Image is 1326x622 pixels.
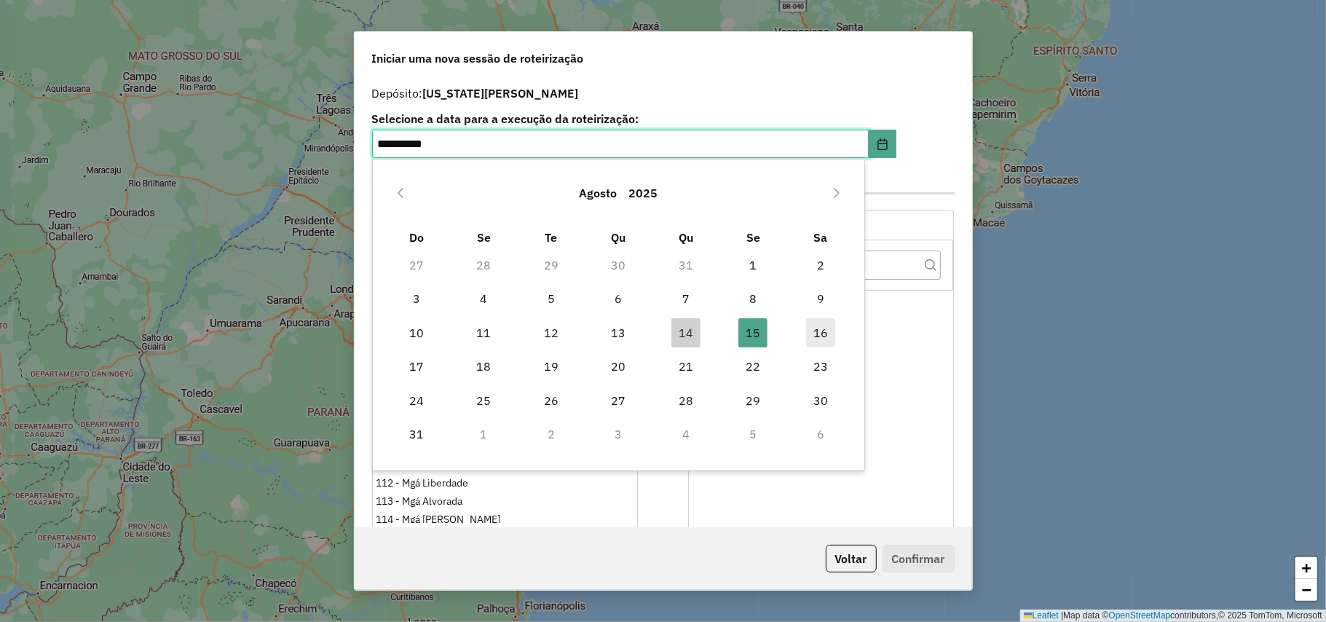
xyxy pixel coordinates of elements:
span: 27 [604,386,633,415]
div: 112 - Mgá Liberdade [376,476,633,491]
td: 3 [383,282,451,315]
span: | [1061,610,1063,621]
a: Leaflet [1024,610,1059,621]
strong: [US_STATE][PERSON_NAME] [423,86,579,101]
td: 27 [383,248,451,282]
td: 23 [787,350,855,383]
td: 29 [518,248,585,282]
span: 5 [537,284,566,313]
span: Sa [814,230,828,245]
div: Depósito: [372,84,955,102]
span: Se [477,230,491,245]
td: 22 [719,350,787,383]
span: Te [545,230,557,245]
span: 26 [537,386,566,415]
span: 21 [671,352,701,381]
button: Choose Date [869,130,896,159]
td: 6 [787,417,855,451]
span: 24 [402,386,431,415]
span: + [1302,559,1311,577]
span: 4 [469,284,498,313]
span: 13 [604,318,633,347]
td: 16 [787,316,855,350]
button: Next Month [825,181,848,205]
span: − [1302,580,1311,599]
button: Previous Month [389,181,412,205]
button: Choose Year [623,176,664,210]
td: 31 [383,417,451,451]
td: 31 [652,248,720,282]
td: 1 [719,248,787,282]
td: 24 [383,383,451,417]
span: 29 [738,386,767,415]
td: 11 [450,316,518,350]
span: 31 [402,420,431,449]
td: 17 [383,350,451,383]
td: 20 [585,350,652,383]
td: 19 [518,350,585,383]
td: 27 [585,383,652,417]
div: 113 - Mgá Alvorada [376,494,633,509]
span: 8 [738,284,767,313]
td: 25 [450,383,518,417]
span: 15 [738,318,767,347]
a: Zoom in [1295,557,1317,579]
td: 4 [450,282,518,315]
span: 1 [738,251,767,280]
td: 30 [787,383,855,417]
span: 2 [806,251,835,280]
td: 26 [518,383,585,417]
span: 30 [806,386,835,415]
span: 28 [671,386,701,415]
td: 15 [719,316,787,350]
span: 18 [469,352,498,381]
td: 28 [652,383,720,417]
span: 25 [469,386,498,415]
td: 6 [585,282,652,315]
span: Iniciar uma nova sessão de roteirização [372,50,584,67]
button: Choose Month [574,176,623,210]
td: 5 [518,282,585,315]
span: 7 [671,284,701,313]
span: Qu [611,230,625,245]
span: 9 [806,284,835,313]
span: 11 [469,318,498,347]
div: Choose Date [372,159,865,471]
td: 13 [585,316,652,350]
td: 30 [585,248,652,282]
span: 17 [402,352,431,381]
td: 10 [383,316,451,350]
td: 1 [450,417,518,451]
td: 21 [652,350,720,383]
span: 10 [402,318,431,347]
td: 2 [787,248,855,282]
button: Voltar [826,545,877,572]
a: OpenStreetMap [1109,610,1171,621]
span: 16 [806,318,835,347]
span: 20 [604,352,633,381]
span: Qu [679,230,693,245]
span: 6 [604,284,633,313]
span: 22 [738,352,767,381]
td: 12 [518,316,585,350]
a: Zoom out [1295,579,1317,601]
td: 28 [450,248,518,282]
td: 18 [450,350,518,383]
span: Se [746,230,760,245]
span: 14 [671,318,701,347]
span: 3 [402,284,431,313]
td: 7 [652,282,720,315]
td: 9 [787,282,855,315]
td: 4 [652,417,720,451]
td: 5 [719,417,787,451]
td: 14 [652,316,720,350]
td: 29 [719,383,787,417]
span: Do [409,230,424,245]
span: 19 [537,352,566,381]
td: 3 [585,417,652,451]
td: 8 [719,282,787,315]
td: 2 [518,417,585,451]
span: 12 [537,318,566,347]
div: Map data © contributors,© 2025 TomTom, Microsoft [1020,610,1326,622]
div: 114 - Mgá [PERSON_NAME] [376,512,633,527]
